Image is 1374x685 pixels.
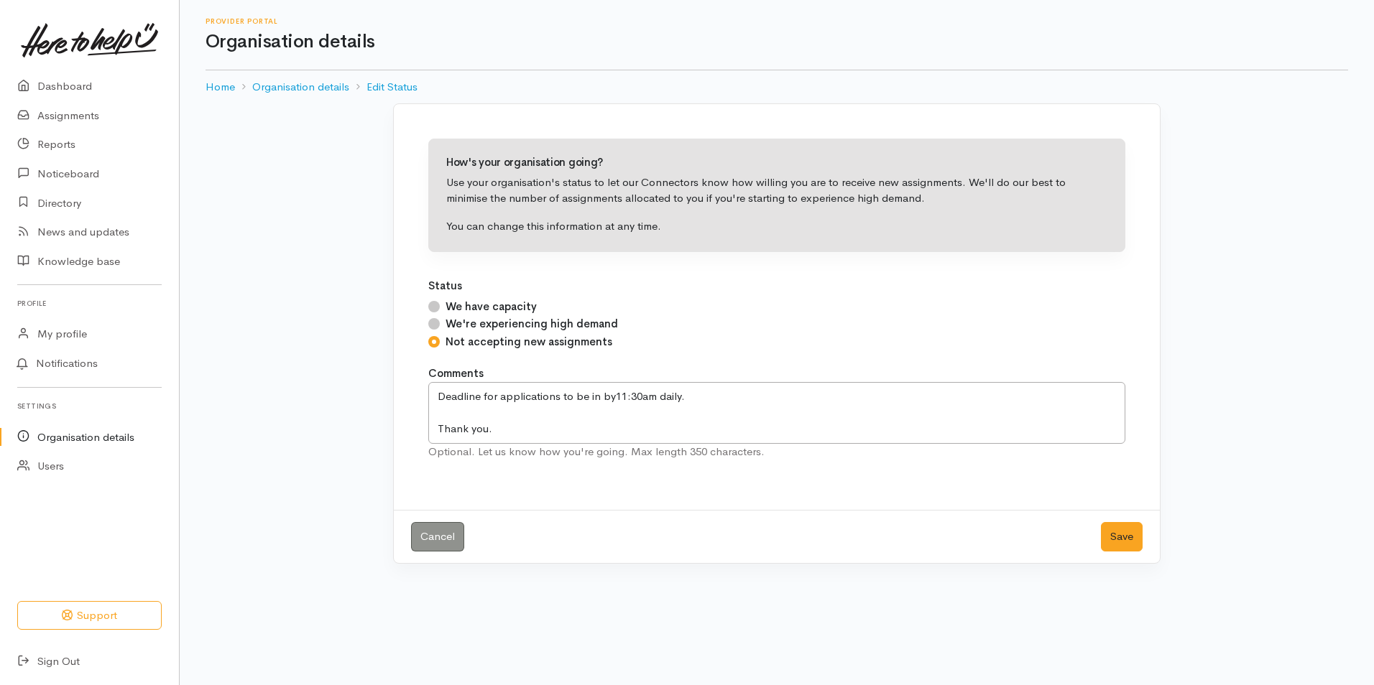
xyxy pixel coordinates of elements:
[206,17,1348,25] h6: Provider Portal
[1101,522,1143,551] button: Save
[446,218,1107,235] p: You can change this information at any time.
[446,334,612,350] label: Not accepting new assignments
[206,79,235,95] a: Home
[446,157,1107,169] h4: How's your organisation going?
[446,299,537,315] label: We have capacity
[446,174,1107,207] p: Use your organisation's status to let our Connectors know how willing you are to receive new assi...
[206,32,1348,52] h1: Organisation details
[428,382,1125,444] textarea: Deadline for applications to be in by11:30am daily. Thank you.
[411,522,464,551] a: Cancel
[428,365,484,382] label: Comments
[428,278,462,294] label: Status
[206,70,1348,104] nav: breadcrumb
[366,79,418,95] a: Edit Status
[17,601,162,630] button: Support
[252,79,349,95] a: Organisation details
[428,444,1125,460] div: Optional. Let us know how you're going. Max length 350 characters.
[446,316,618,332] label: We're experiencing high demand
[17,294,162,313] h6: Profile
[17,396,162,416] h6: Settings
